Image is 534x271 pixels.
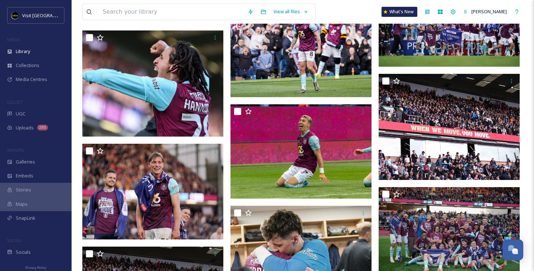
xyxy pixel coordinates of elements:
span: Maps [16,201,28,208]
span: MEDIA [7,37,20,42]
span: UGC [16,110,25,117]
img: Burnley FC 24-25 season (18).jpg [82,30,223,137]
div: 285 [37,125,48,130]
img: DONOTUSE_Burnley FC 24-25 season (17).jpg [230,1,372,97]
span: Stories [16,186,31,193]
span: Socials [16,249,31,256]
span: Privacy Policy [25,265,46,270]
img: Burnley FC 24-25 season (14).jpg [230,104,372,199]
span: WIDGETS [7,147,24,153]
span: Collections [16,62,39,69]
img: Burnley FC 24-25 season (13).jpg [379,74,520,180]
span: Uploads [16,124,34,131]
img: VISIT%20DETROIT%20LOGO%20-%20BLACK%20BACKGROUND.png [11,12,19,19]
span: [PERSON_NAME] [471,8,507,15]
span: Galleries [16,158,35,165]
span: SnapLink [16,215,35,222]
img: Burnley FC 24-25 season (15).jpg [82,144,223,239]
span: SOCIALS [7,238,21,243]
span: Visit [GEOGRAPHIC_DATA] [22,12,78,19]
span: Library [16,48,30,55]
span: Embeds [16,172,33,179]
input: Search your library [99,4,244,20]
a: [PERSON_NAME] [460,5,510,19]
span: COLLECT [7,99,23,105]
button: Open Chat [503,239,523,260]
a: View all files [270,5,312,19]
a: What's New [382,7,417,17]
span: Media Centres [16,76,47,83]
